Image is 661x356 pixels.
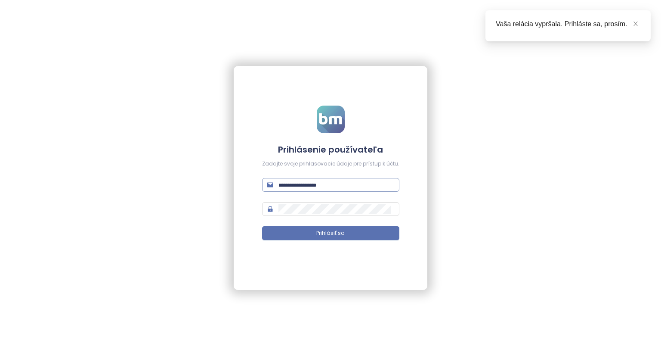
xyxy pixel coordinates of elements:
[262,144,399,156] h4: Prihlásenie používateľa
[496,19,640,29] div: Vaša relácia vypršala. Prihláste sa, prosím.
[262,226,399,240] button: Prihlásiť sa
[267,182,273,188] span: mail
[316,229,345,237] span: Prihlásiť sa
[267,206,273,212] span: lock
[633,21,639,27] span: close
[317,106,345,133] img: logo
[262,160,399,168] div: Zadajte svoje prihlasovacie údaje pre prístup k účtu.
